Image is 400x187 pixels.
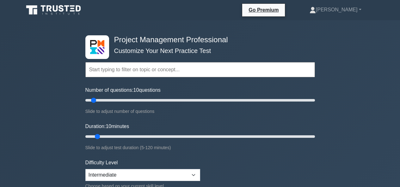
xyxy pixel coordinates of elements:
[85,86,161,94] label: Number of questions: questions
[85,159,118,167] label: Difficulty Level
[106,124,111,129] span: 10
[245,6,282,14] a: Go Premium
[85,123,129,130] label: Duration: minutes
[294,3,377,16] a: [PERSON_NAME]
[133,87,139,93] span: 10
[85,62,315,77] input: Start typing to filter on topic or concept...
[112,35,284,44] h4: Project Management Professional
[85,108,315,115] div: Slide to adjust number of questions
[85,144,315,151] div: Slide to adjust test duration (5-120 minutes)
